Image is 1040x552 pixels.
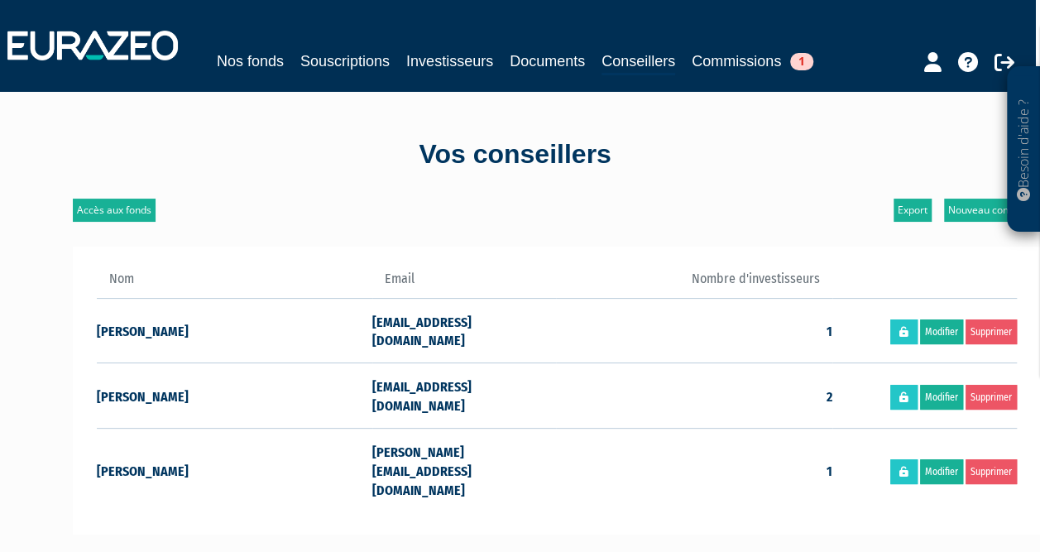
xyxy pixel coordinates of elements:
a: Supprimer [966,459,1017,484]
td: [EMAIL_ADDRESS][DOMAIN_NAME] [372,298,556,363]
a: Accès aux fonds [73,199,156,222]
a: Réinitialiser le mot de passe [890,385,918,410]
a: Souscriptions [300,50,390,73]
div: Vos conseillers [44,136,987,174]
a: Modifier [920,385,963,410]
td: [EMAIL_ADDRESS][DOMAIN_NAME] [372,363,556,429]
td: 1 [556,428,832,511]
td: [PERSON_NAME] [97,298,373,363]
span: 1 [790,53,813,70]
p: Besoin d'aide ? [1014,75,1033,224]
a: Modifier [920,459,963,484]
a: Documents [510,50,585,73]
a: Modifier [920,319,963,344]
th: Nom [97,270,373,298]
a: Commissions1 [692,50,813,73]
a: Supprimer [966,385,1017,410]
img: 1732889491-logotype_eurazeo_blanc_rvb.png [7,31,178,60]
td: [PERSON_NAME][EMAIL_ADDRESS][DOMAIN_NAME] [372,428,556,511]
a: Investisseurs [406,50,493,73]
a: Supprimer [966,319,1017,344]
a: Export [894,199,932,222]
a: Conseillers [601,50,675,75]
td: 1 [556,298,832,363]
td: [PERSON_NAME] [97,363,373,429]
a: Réinitialiser le mot de passe [890,319,918,344]
td: [PERSON_NAME] [97,428,373,511]
th: Nombre d'investisseurs [556,270,832,298]
td: 2 [556,363,832,429]
a: Réinitialiser le mot de passe [890,459,918,484]
th: Email [372,270,556,298]
a: Nos fonds [217,50,284,73]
